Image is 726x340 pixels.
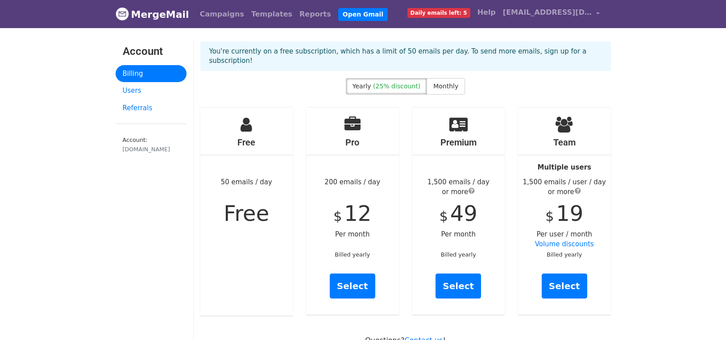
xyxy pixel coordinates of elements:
[441,251,476,258] small: Billed yearly
[224,201,269,226] span: Free
[518,177,611,197] div: 1,500 emails / user / day or more
[116,100,187,117] a: Referrals
[338,8,388,21] a: Open Gmail
[518,108,611,315] div: Per user / month
[499,4,604,25] a: [EMAIL_ADDRESS][DOMAIN_NAME]
[306,137,399,148] h4: Pro
[196,5,248,23] a: Campaigns
[123,145,179,153] div: [DOMAIN_NAME]
[440,208,448,224] span: $
[335,251,370,258] small: Billed yearly
[306,108,399,315] div: 200 emails / day Per month
[209,47,602,66] p: You're currently on a free subscription, which has a limit of 50 emails per day. To send more ema...
[433,83,458,90] span: Monthly
[200,137,293,148] h4: Free
[373,83,420,90] span: (25% discount)
[556,201,583,226] span: 19
[407,8,470,18] span: Daily emails left: 5
[296,5,335,23] a: Reports
[404,4,474,21] a: Daily emails left: 5
[518,137,611,148] h4: Team
[330,274,375,299] a: Select
[412,108,505,315] div: Per month
[200,108,293,315] div: 50 emails / day
[412,177,505,197] div: 1,500 emails / day or more
[116,7,129,21] img: MergeMail logo
[436,274,481,299] a: Select
[116,5,189,24] a: MergeMail
[248,5,296,23] a: Templates
[547,251,582,258] small: Billed yearly
[542,274,587,299] a: Select
[333,208,342,224] span: $
[123,45,179,58] h3: Account
[353,83,371,90] span: Yearly
[450,201,477,226] span: 49
[538,163,591,171] strong: Multiple users
[123,137,179,153] small: Account:
[116,65,187,83] a: Billing
[474,4,499,21] a: Help
[503,7,592,18] span: [EMAIL_ADDRESS][DOMAIN_NAME]
[535,240,594,248] a: Volume discounts
[116,82,187,100] a: Users
[545,208,554,224] span: $
[412,137,505,148] h4: Premium
[344,201,371,226] span: 12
